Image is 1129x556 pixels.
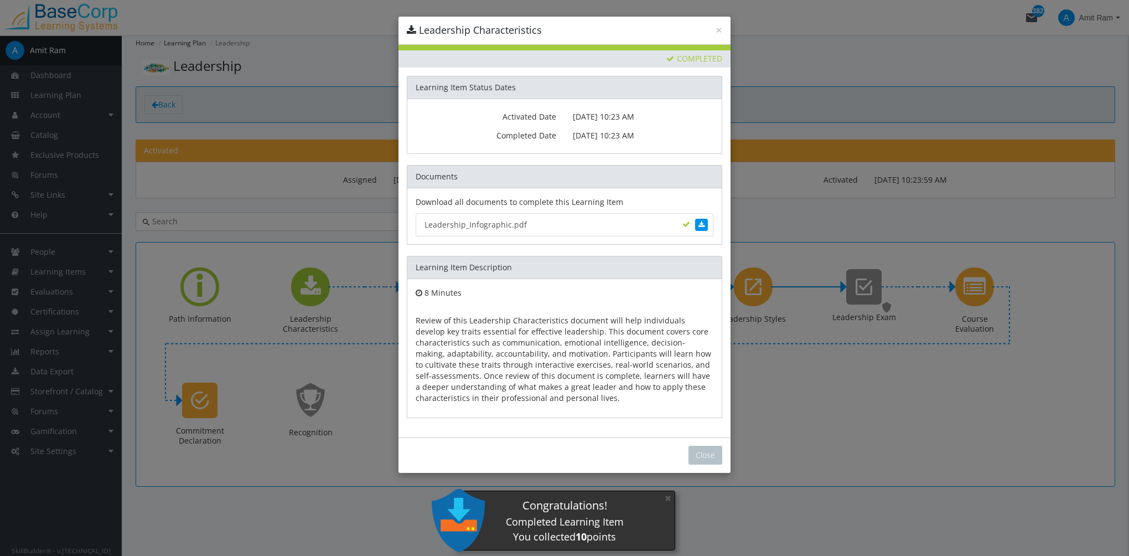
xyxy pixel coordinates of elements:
[573,130,634,141] span: [DATE] 10:23 AM
[419,23,542,37] span: Leadership Characteristics
[416,197,713,208] p: Download all documents to complete this Learning Item
[427,489,490,552] img: Downloads_Large.png
[416,126,564,141] label: Completed Date
[416,213,713,236] a: Leadership_Infographic.pdf
[688,446,722,465] button: Close
[424,287,462,298] span: 8 Minutes
[716,24,722,36] button: ×
[416,107,564,122] label: Activated Date
[576,530,587,543] strong: 10
[407,256,722,279] div: Learning Item Description
[659,487,677,509] button: ×
[416,315,713,404] p: Review of this Leadership Characteristics document will help individuals develop key traits essen...
[573,111,634,122] span: [DATE] 10:23 AM
[407,76,722,99] div: Learning Item Status Dates
[454,498,675,514] div: Congratulations!
[454,515,675,529] div: Completed Learning Item
[416,171,458,182] span: Documents
[666,53,722,64] span: Completed
[454,530,675,544] div: You collected points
